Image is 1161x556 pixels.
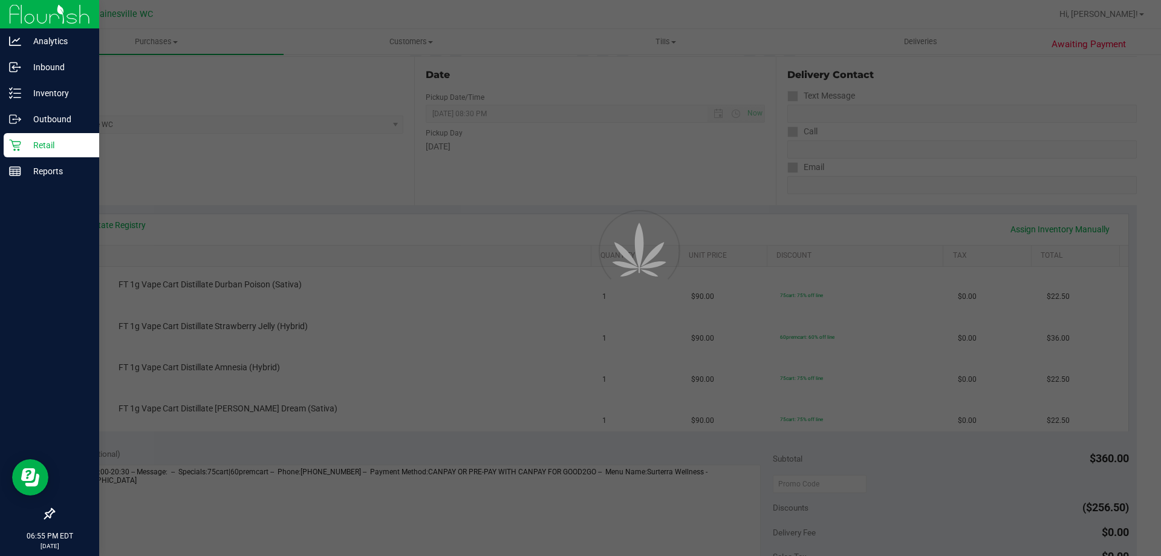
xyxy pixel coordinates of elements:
[12,459,48,495] iframe: Resource center
[21,164,94,178] p: Reports
[9,139,21,151] inline-svg: Retail
[21,60,94,74] p: Inbound
[9,35,21,47] inline-svg: Analytics
[9,61,21,73] inline-svg: Inbound
[9,87,21,99] inline-svg: Inventory
[21,34,94,48] p: Analytics
[9,113,21,125] inline-svg: Outbound
[9,165,21,177] inline-svg: Reports
[5,531,94,541] p: 06:55 PM EDT
[21,86,94,100] p: Inventory
[5,541,94,551] p: [DATE]
[21,112,94,126] p: Outbound
[21,138,94,152] p: Retail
